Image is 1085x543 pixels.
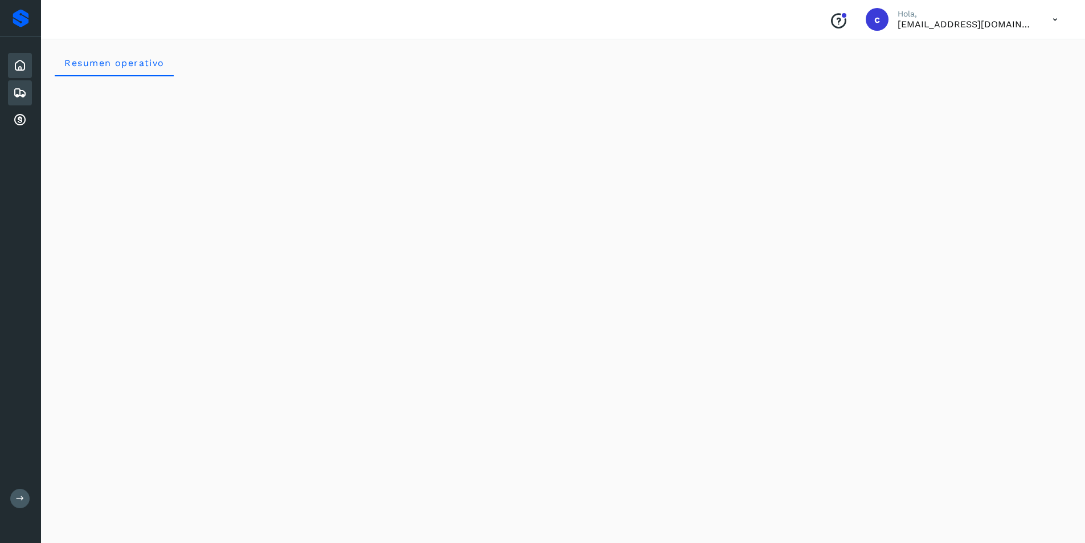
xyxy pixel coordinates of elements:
[8,108,32,133] div: Cuentas por cobrar
[8,53,32,78] div: Inicio
[64,58,165,68] span: Resumen operativo
[8,80,32,105] div: Embarques
[898,19,1034,30] p: carlosvazqueztgc@gmail.com
[898,9,1034,19] p: Hola,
